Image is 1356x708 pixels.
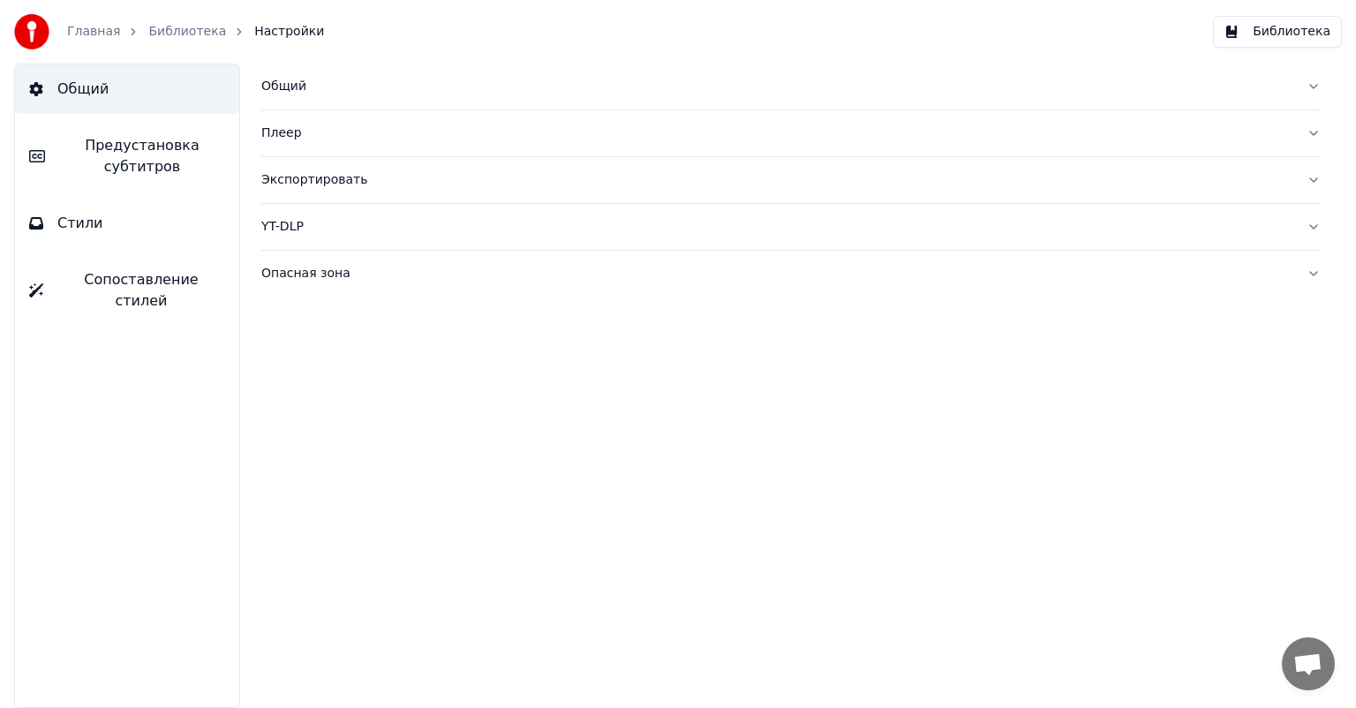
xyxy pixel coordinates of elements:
[15,64,239,114] button: Общий
[15,121,239,192] button: Предустановка субтитров
[261,218,1292,236] div: YT-DLP
[57,213,103,234] span: Стили
[261,204,1321,250] button: YT-DLP
[14,14,49,49] img: youka
[261,265,1292,282] div: Опасная зона
[261,78,1292,95] div: Общий
[261,171,1292,189] div: Экспортировать
[15,199,239,248] button: Стили
[1282,637,1335,690] div: Открытый чат
[1213,16,1342,48] button: Библиотека
[261,251,1321,297] button: Опасная зона
[261,110,1321,156] button: Плеер
[261,64,1321,109] button: Общий
[261,124,1292,142] div: Плеер
[254,23,324,41] span: Настройки
[148,23,226,41] a: Библиотека
[57,269,225,312] span: Сопоставление стилей
[59,135,225,177] span: Предустановка субтитров
[15,255,239,326] button: Сопоставление стилей
[57,79,109,100] span: Общий
[67,23,120,41] a: Главная
[261,157,1321,203] button: Экспортировать
[67,23,324,41] nav: breadcrumb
